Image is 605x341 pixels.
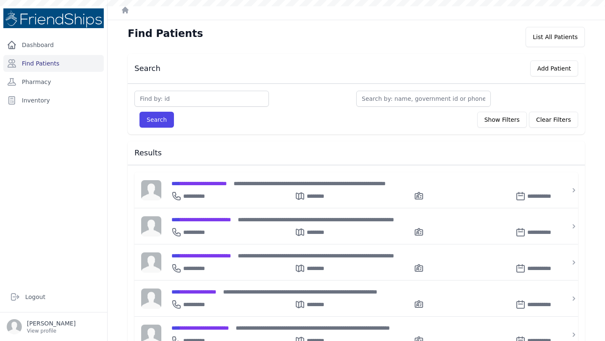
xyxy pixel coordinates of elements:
button: Show Filters [477,112,527,128]
div: List All Patients [526,27,585,47]
a: Find Patients [3,55,104,72]
p: View profile [27,328,76,334]
a: [PERSON_NAME] View profile [7,319,100,334]
a: Logout [7,289,100,305]
button: Search [139,112,174,128]
img: Medical Missions EMR [3,8,104,28]
img: person-242608b1a05df3501eefc295dc1bc67a.jpg [141,252,161,273]
button: Add Patient [530,60,578,76]
h3: Search [134,63,160,73]
img: person-242608b1a05df3501eefc295dc1bc67a.jpg [141,216,161,236]
button: Clear Filters [529,112,578,128]
a: Pharmacy [3,73,104,90]
img: person-242608b1a05df3501eefc295dc1bc67a.jpg [141,289,161,309]
a: Inventory [3,92,104,109]
input: Find by: id [134,91,269,107]
a: Dashboard [3,37,104,53]
input: Search by: name, government id or phone [356,91,491,107]
h1: Find Patients [128,27,203,40]
p: [PERSON_NAME] [27,319,76,328]
img: person-242608b1a05df3501eefc295dc1bc67a.jpg [141,180,161,200]
h3: Results [134,148,578,158]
